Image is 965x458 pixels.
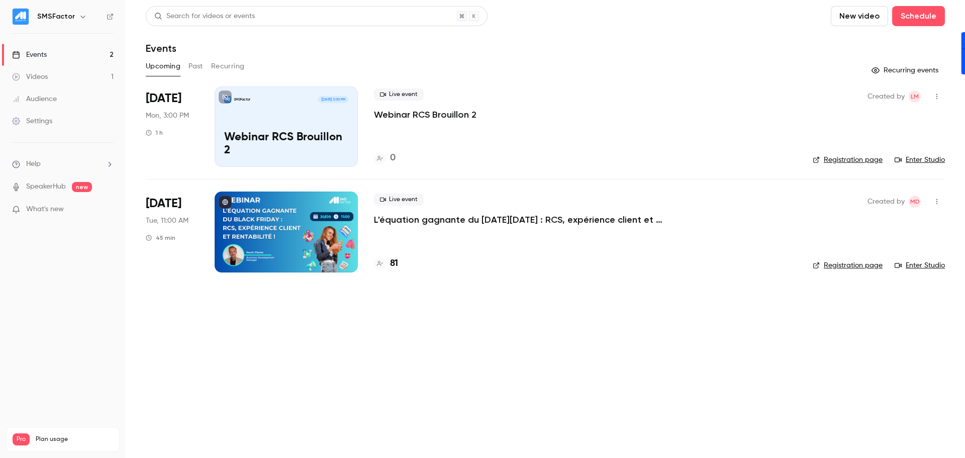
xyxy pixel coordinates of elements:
p: Webinar RCS Brouillon 2 [224,131,348,157]
a: Registration page [813,260,883,270]
span: Live event [374,194,424,206]
a: SpeakerHub [26,181,66,192]
span: Plan usage [36,435,113,443]
button: Past [188,58,203,74]
div: Settings [12,116,52,126]
a: Registration page [813,155,883,165]
button: Recurring events [867,62,945,78]
span: Marie Delamarre [909,196,921,208]
span: [DATE] [146,90,181,107]
span: Help [26,159,41,169]
iframe: Noticeable Trigger [102,205,114,214]
span: MD [910,196,920,208]
h4: 0 [390,151,396,165]
li: help-dropdown-opener [12,159,114,169]
div: Events [12,50,47,60]
a: Enter Studio [895,260,945,270]
h4: 81 [390,257,398,270]
a: Webinar RCS Brouillon 2 [374,109,476,121]
a: 0 [374,151,396,165]
span: LM [911,90,919,103]
div: 1 h [146,129,163,137]
button: Upcoming [146,58,180,74]
div: Sep 29 Mon, 3:00 PM (Europe/Paris) [146,86,199,167]
span: new [72,182,92,192]
span: Created by [867,90,905,103]
a: Webinar RCS Brouillon 2SMSFactor[DATE] 3:00 PMWebinar RCS Brouillon 2 [215,86,358,167]
div: Sep 30 Tue, 11:00 AM (Europe/Paris) [146,192,199,272]
button: Schedule [892,6,945,26]
a: Enter Studio [895,155,945,165]
span: Mon, 3:00 PM [146,111,189,121]
span: What's new [26,204,64,215]
span: Léo Moal [909,90,921,103]
button: New video [831,6,888,26]
a: 81 [374,257,398,270]
div: Audience [12,94,57,104]
span: [DATE] [146,196,181,212]
button: Recurring [211,58,245,74]
a: L'équation gagnante du [DATE][DATE] : RCS, expérience client et rentabilité ! [374,214,675,226]
span: Created by [867,196,905,208]
span: [DATE] 3:00 PM [318,96,348,103]
h1: Events [146,42,176,54]
h6: SMSFactor [37,12,75,22]
div: Search for videos or events [154,11,255,22]
span: Pro [13,433,30,445]
span: Live event [374,88,424,101]
img: SMSFactor [13,9,29,25]
span: Tue, 11:00 AM [146,216,188,226]
p: SMSFactor [234,97,250,102]
div: Videos [12,72,48,82]
div: 45 min [146,234,175,242]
